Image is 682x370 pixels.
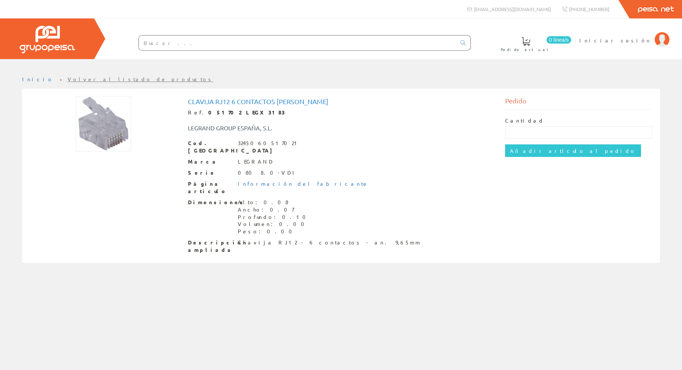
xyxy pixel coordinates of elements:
[188,199,232,206] span: Dimensiones
[579,31,669,38] a: Iniciar sesión
[569,6,609,12] span: [PHONE_NUMBER]
[188,140,232,154] span: Cod. [GEOGRAPHIC_DATA]
[501,46,551,53] span: Pedido actual
[188,169,232,177] span: Serie
[238,169,298,177] div: 080 8.0-VDI
[238,228,310,235] div: Peso: 0.00
[238,199,310,206] div: Alto: 0.08
[68,76,213,82] a: Volver al listado de productos
[188,180,232,195] span: Página artículo
[505,144,641,157] input: Añadir artículo al pedido
[188,158,232,165] span: Marca
[474,6,551,12] span: [EMAIL_ADDRESS][DOMAIN_NAME]
[546,36,571,44] span: 0 línea/s
[76,96,131,151] img: Foto artículo Clavija Rj12 6 Contactos Legrand (150x150)
[188,239,232,254] span: Descripción ampliada
[238,213,310,221] div: Profundo: 0.10
[208,109,285,116] strong: 051702 LEGX3183
[238,180,369,187] a: Información del fabricante
[238,220,310,228] div: Volumen: 0.00
[20,26,75,53] img: Grupo Peisa
[238,239,421,246] div: Clavija RJ12 - 6 contactos - an. 9,65mm
[188,109,494,116] div: Ref.
[22,76,54,82] a: Inicio
[505,96,652,110] div: Pedido
[182,124,367,132] div: LEGRAND GROUP ESPAÑA, S.L.
[238,140,300,147] div: 3245060517021
[139,35,456,50] input: Buscar ...
[238,158,274,165] div: LEGRAND
[505,117,544,124] label: Cantidad
[238,206,310,213] div: Ancho: 0.07
[188,98,494,105] h1: Clavija Rj12 6 Contactos [PERSON_NAME]
[579,37,651,44] span: Iniciar sesión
